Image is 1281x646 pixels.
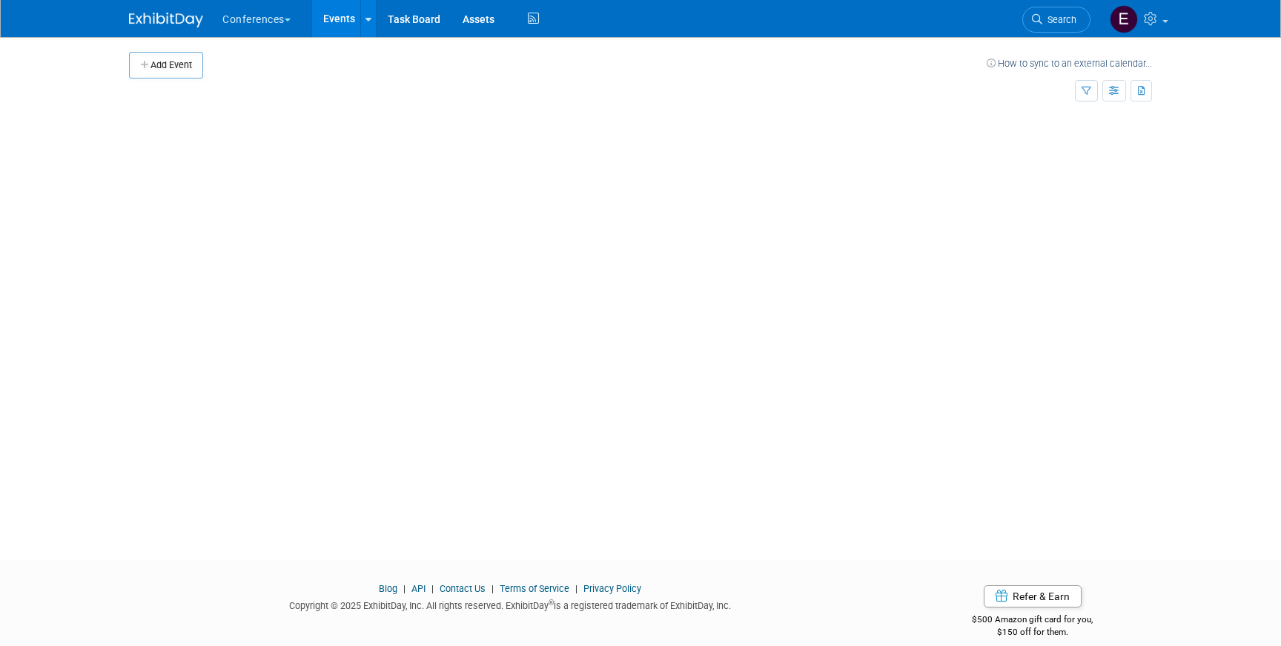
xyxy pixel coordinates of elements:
a: Privacy Policy [583,583,641,594]
sup: ® [549,599,554,607]
a: Contact Us [440,583,486,594]
span: | [488,583,497,594]
button: Add Event [129,52,203,79]
div: $150 off for them. [913,626,1153,639]
a: API [411,583,426,594]
img: Erin Anderson [1110,5,1138,33]
a: Refer & Earn [984,585,1082,607]
a: Blog [379,583,397,594]
a: How to sync to an external calendar... [987,58,1152,69]
span: Search [1042,14,1076,25]
img: ExhibitDay [129,13,203,27]
div: $500 Amazon gift card for you, [913,604,1153,638]
span: | [428,583,437,594]
a: Search [1022,7,1090,33]
span: | [400,583,409,594]
span: | [572,583,581,594]
a: Terms of Service [500,583,569,594]
div: Copyright © 2025 ExhibitDay, Inc. All rights reserved. ExhibitDay is a registered trademark of Ex... [129,596,891,613]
